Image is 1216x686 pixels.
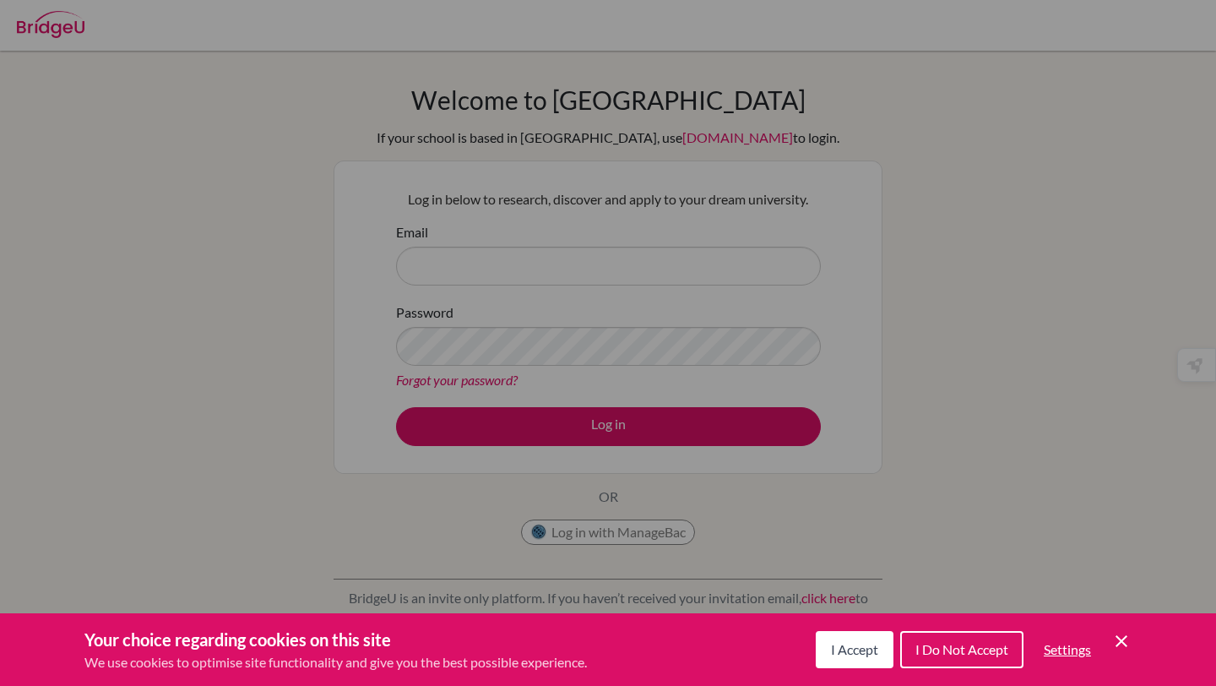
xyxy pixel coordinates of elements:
span: I Accept [831,641,878,657]
button: I Do Not Accept [900,631,1023,668]
h3: Your choice regarding cookies on this site [84,627,587,652]
span: I Do Not Accept [915,641,1008,657]
span: Settings [1044,641,1091,657]
button: Save and close [1111,631,1132,651]
button: I Accept [816,631,893,668]
button: Settings [1030,633,1105,667]
p: We use cookies to optimise site functionality and give you the best possible experience. [84,652,587,672]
